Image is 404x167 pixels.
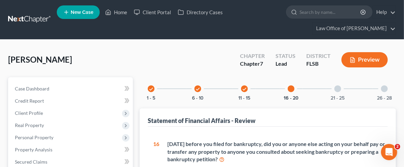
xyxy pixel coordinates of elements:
[192,96,204,101] button: 6 - 10
[15,159,47,165] span: Secured Claims
[130,6,174,18] a: Client Portal
[167,140,388,164] div: [DATE] before you filed for bankruptcy, did you or anyone else acting on your behalf pay or trans...
[306,60,331,68] div: FLSB
[239,96,251,101] button: 11 - 15
[15,98,44,104] span: Credit Report
[102,6,130,18] a: Home
[147,96,156,101] button: 1 - 5
[15,86,49,91] span: Case Dashboard
[381,144,397,160] iframe: Intercom live chat
[300,6,361,18] input: Search by name...
[9,83,133,95] a: Case Dashboard
[284,96,299,101] button: 16 - 20
[276,52,295,60] div: Status
[341,52,388,67] button: Preview
[149,87,153,91] i: check
[174,6,226,18] a: Directory Cases
[15,110,43,116] span: Client Profile
[195,87,200,91] i: check
[373,6,396,18] a: Help
[242,87,247,91] i: check
[71,10,93,15] span: New Case
[8,55,72,64] span: [PERSON_NAME]
[15,122,44,128] span: Real Property
[331,96,345,101] button: 21 - 25
[148,117,256,125] div: Statement of Financial Affairs - Review
[276,60,295,68] div: Lead
[240,60,265,68] div: Chapter
[377,96,392,101] button: 26 - 28
[260,60,263,67] span: 7
[313,22,396,35] a: Law Office of [PERSON_NAME]
[15,134,53,140] span: Personal Property
[9,144,133,156] a: Property Analysis
[9,95,133,107] a: Credit Report
[15,147,52,152] span: Property Analysis
[240,52,265,60] div: Chapter
[306,52,331,60] div: District
[395,144,400,149] span: 2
